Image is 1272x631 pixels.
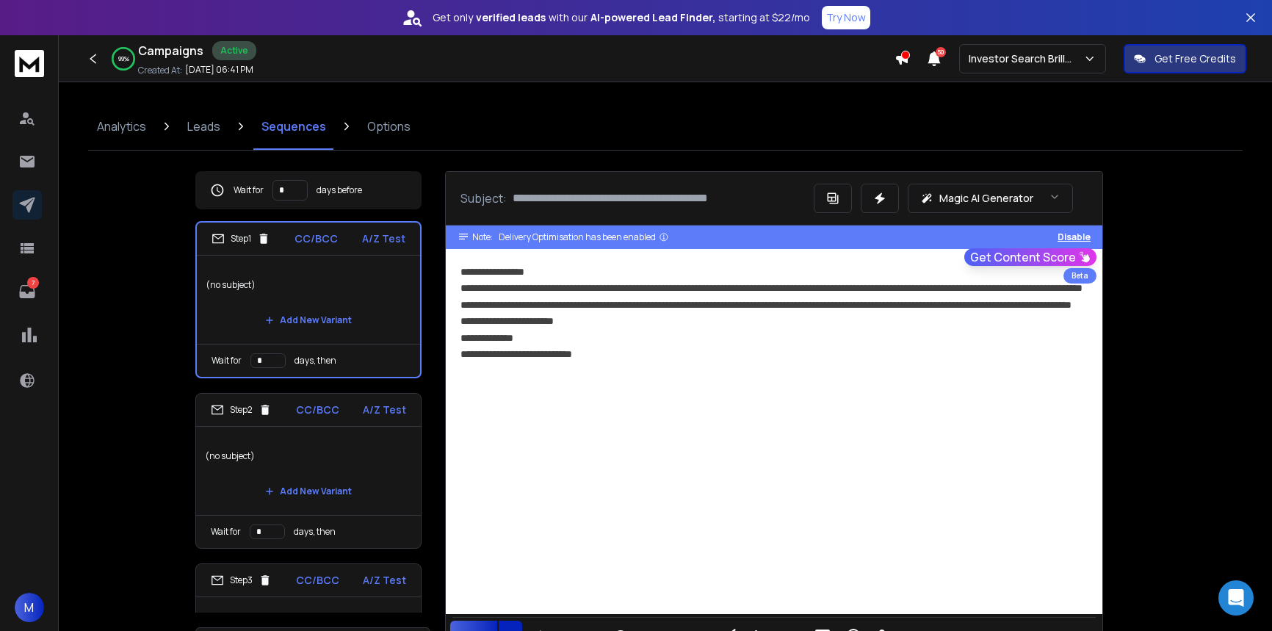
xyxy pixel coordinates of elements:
[1058,231,1091,243] button: Disable
[212,232,270,245] div: Step 1
[294,526,336,538] p: days, then
[12,277,42,306] a: 7
[15,50,44,77] img: logo
[317,184,362,196] p: days before
[138,42,203,60] h1: Campaigns
[27,277,39,289] p: 7
[363,573,406,588] p: A/Z Test
[476,10,546,25] strong: verified leads
[206,264,411,306] p: (no subject)
[195,393,422,549] li: Step2CC/BCCA/Z Test(no subject)Add New VariantWait fordays, then
[1218,580,1254,616] div: Open Intercom Messenger
[499,231,669,243] div: Delivery Optimisation has been enabled
[178,103,229,150] a: Leads
[939,191,1033,206] p: Magic AI Generator
[822,6,870,29] button: Try Now
[88,103,155,150] a: Analytics
[433,10,810,25] p: Get only with our starting at $22/mo
[294,231,338,246] p: CC/BCC
[234,184,264,196] p: Wait for
[1154,51,1236,66] p: Get Free Credits
[211,526,241,538] p: Wait for
[1063,268,1096,284] div: Beta
[185,64,253,76] p: [DATE] 06:41 PM
[212,41,256,60] div: Active
[826,10,866,25] p: Try Now
[211,574,272,587] div: Step 3
[460,190,507,207] p: Subject:
[118,54,129,63] p: 99 %
[363,403,406,417] p: A/Z Test
[969,51,1083,66] p: Investor Search Brillwood
[97,118,146,135] p: Analytics
[472,231,493,243] span: Note:
[964,248,1096,266] button: Get Content Score
[253,103,335,150] a: Sequences
[15,593,44,622] button: M
[195,221,422,378] li: Step1CC/BCCA/Z Test(no subject)Add New VariantWait fordays, then
[358,103,419,150] a: Options
[261,118,326,135] p: Sequences
[908,184,1073,213] button: Magic AI Generator
[936,47,946,57] span: 50
[253,477,364,506] button: Add New Variant
[1124,44,1246,73] button: Get Free Credits
[296,403,339,417] p: CC/BCC
[253,306,364,335] button: Add New Variant
[212,355,242,367] p: Wait for
[205,436,412,477] p: (no subject)
[590,10,715,25] strong: AI-powered Lead Finder,
[211,403,272,417] div: Step 2
[362,231,405,246] p: A/Z Test
[138,65,182,76] p: Created At:
[294,355,336,367] p: days, then
[187,118,220,135] p: Leads
[367,118,411,135] p: Options
[296,573,339,588] p: CC/BCC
